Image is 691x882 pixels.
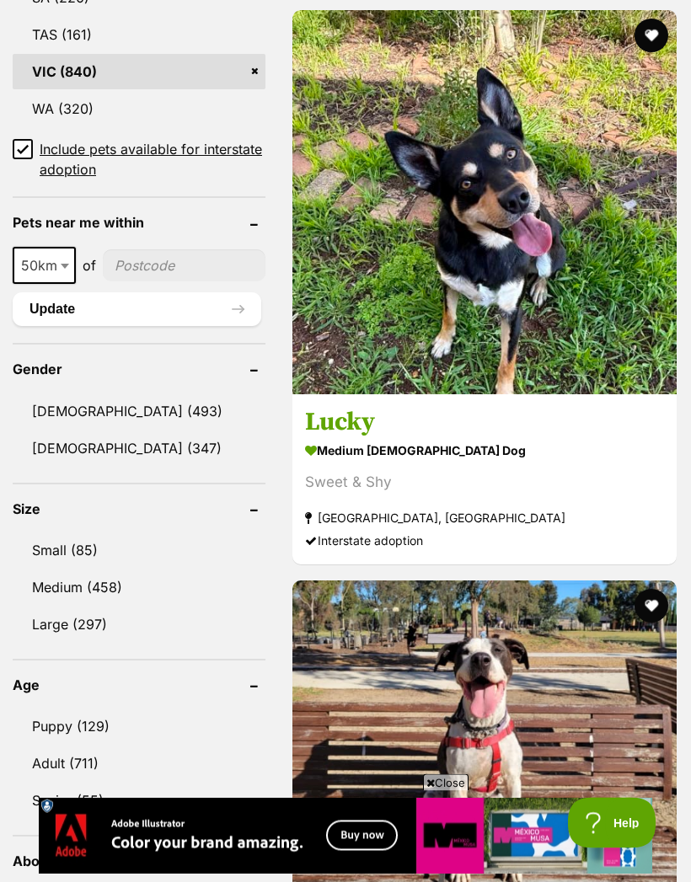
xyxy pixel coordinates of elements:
header: Size [13,502,265,517]
header: Gender [13,362,265,377]
span: Include pets available for interstate adoption [40,140,265,180]
span: 50km [14,254,74,278]
input: postcode [103,250,265,282]
iframe: Advertisement [39,798,652,874]
a: Puppy (129) [13,709,265,745]
span: 50km [13,248,76,285]
a: [DEMOGRAPHIC_DATA] (493) [13,394,265,430]
a: Large (297) [13,607,265,643]
strong: medium [DEMOGRAPHIC_DATA] Dog [305,439,664,463]
iframe: Help Scout Beacon - Open [568,798,657,848]
span: Close [423,774,469,791]
img: Lucky - Australian Kelpie Dog [292,11,677,395]
a: [DEMOGRAPHIC_DATA] (347) [13,431,265,467]
span: of [83,256,96,276]
a: Medium (458) [13,570,265,606]
div: Sweet & Shy [305,472,664,494]
a: Include pets available for interstate adoption [13,140,265,180]
a: Adult (711) [13,746,265,782]
header: About my home [13,854,265,869]
a: WA (320) [13,92,265,127]
a: Small (85) [13,533,265,569]
header: Age [13,678,265,693]
a: VIC (840) [13,55,265,90]
a: Senior (55) [13,783,265,819]
button: favourite [635,590,668,623]
h3: Lucky [305,407,664,439]
div: Interstate adoption [305,530,664,553]
button: favourite [635,19,668,53]
header: Pets near me within [13,216,265,231]
a: TAS (161) [13,18,265,53]
strong: [GEOGRAPHIC_DATA], [GEOGRAPHIC_DATA] [305,507,664,530]
button: Update [13,293,261,327]
a: Lucky medium [DEMOGRAPHIC_DATA] Dog Sweet & Shy [GEOGRAPHIC_DATA], [GEOGRAPHIC_DATA] Interstate a... [292,394,677,565]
